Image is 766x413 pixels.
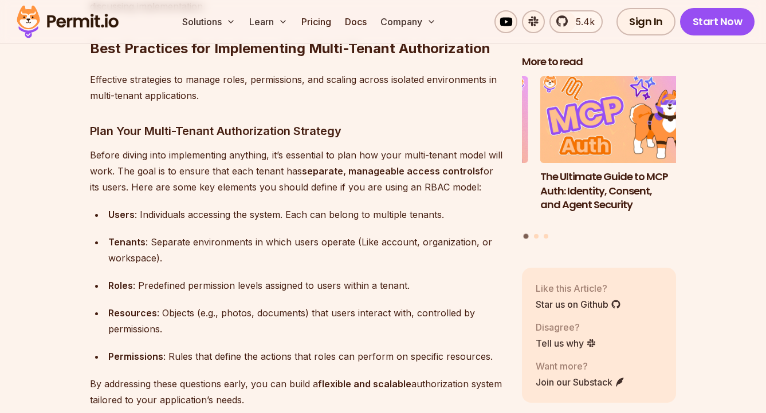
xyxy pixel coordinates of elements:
div: : Objects (e.g., photos, documents) that users interact with, controlled by permissions. [108,305,504,337]
p: Before diving into implementing anything, it’s essential to plan how your multi-tenant model will... [90,147,504,195]
button: Company [376,10,441,33]
li: 3 of 3 [374,76,528,227]
div: : Predefined permission levels assigned to users within a tenant. [108,277,504,293]
p: By addressing these questions early, you can build a authorization system tailored to your applic... [90,376,504,408]
a: Start Now [680,8,755,35]
strong: Roles [108,280,133,291]
button: Solutions [178,10,240,33]
div: Posts [522,76,677,240]
button: Go to slide 3 [544,233,548,238]
p: Effective strategies to manage roles, permissions, and scaling across isolated environments in mu... [90,72,504,104]
span: 5.4k [569,15,595,29]
h3: The Ultimate Guide to MCP Auth: Identity, Consent, and Agent Security [540,169,695,212]
li: 1 of 3 [540,76,695,227]
strong: Resources [108,307,157,319]
div: : Individuals accessing the system. Each can belong to multiple tenants. [108,206,504,223]
a: Pricing [297,10,336,33]
strong: Tenants [108,236,146,248]
button: Go to slide 1 [524,233,529,239]
a: Sign In [616,8,675,35]
strong: separate, manageable access controls [302,165,480,177]
p: Want more? [536,359,625,372]
h3: Human-in-the-Loop for AI Agents: Best Practices, Frameworks, Use Cases, and Demo [374,169,528,226]
a: Join our Substack [536,375,625,388]
h2: More to read [522,55,677,69]
img: The Ultimate Guide to MCP Auth: Identity, Consent, and Agent Security [540,76,695,163]
a: Docs [340,10,371,33]
p: Disagree? [536,320,596,333]
p: Like this Article? [536,281,621,295]
button: Go to slide 2 [534,233,539,238]
h3: Plan Your Multi-Tenant Authorization Strategy [90,122,504,140]
strong: flexible and scalable [318,378,411,390]
a: Tell us why [536,336,596,350]
button: Learn [245,10,292,33]
img: Permit logo [11,2,124,41]
strong: Permissions [108,351,163,362]
strong: Users [108,209,135,220]
div: : Separate environments in which users operate (Like account, organization, or workspace). [108,234,504,266]
a: Star us on Github [536,297,621,311]
div: : Rules that define the actions that roles can perform on specific resources. [108,348,504,364]
a: The Ultimate Guide to MCP Auth: Identity, Consent, and Agent SecurityThe Ultimate Guide to MCP Au... [540,76,695,227]
a: 5.4k [549,10,603,33]
img: Human-in-the-Loop for AI Agents: Best Practices, Frameworks, Use Cases, and Demo [374,76,528,163]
